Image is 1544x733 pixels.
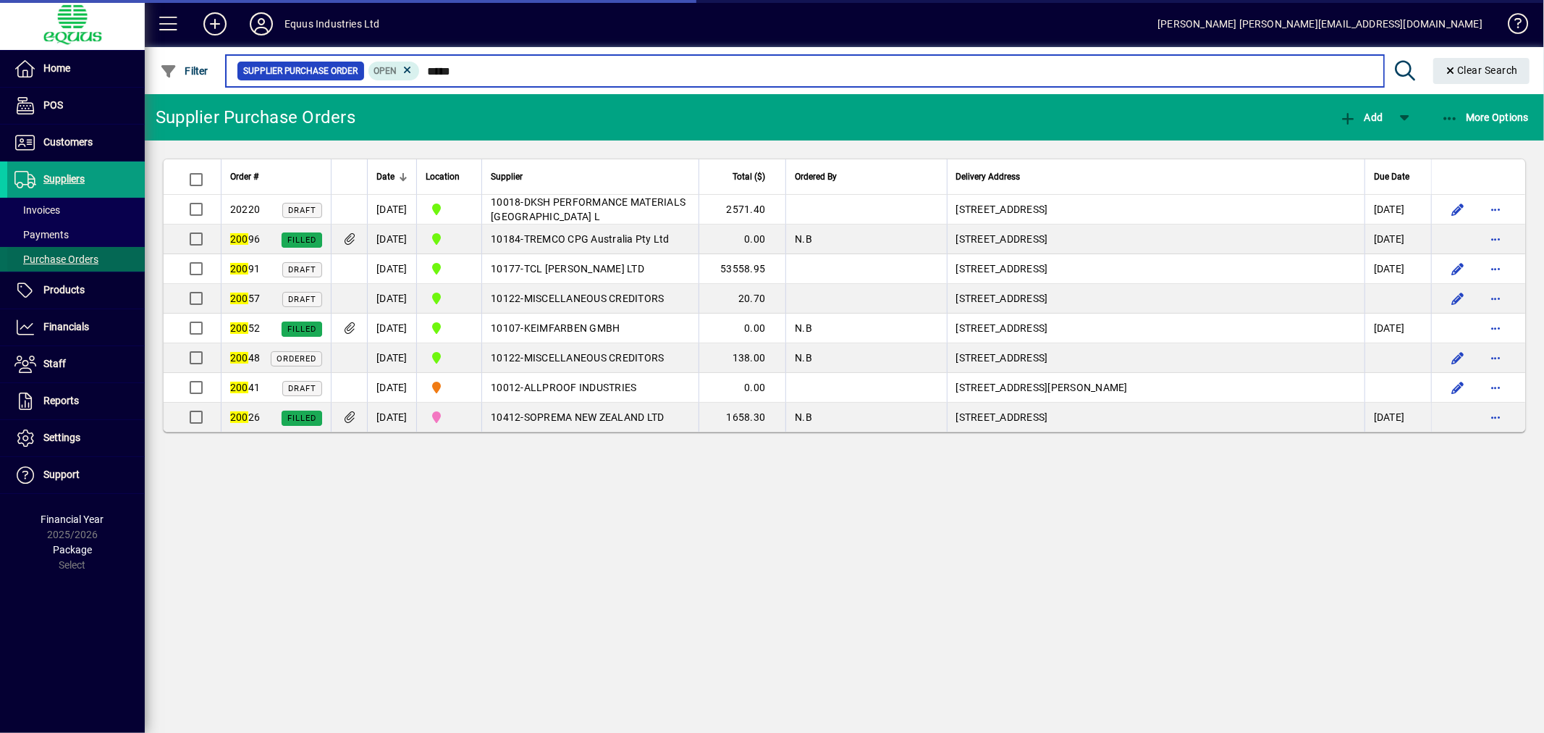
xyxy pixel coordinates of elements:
td: [DATE] [1364,314,1431,343]
a: Support [7,457,145,493]
span: Settings [43,432,80,443]
span: 10107 [491,322,520,334]
td: - [481,254,699,284]
span: MISCELLANEOUS CREDITORS [524,293,665,304]
td: [DATE] [367,284,416,314]
td: 2571.40 [699,195,785,225]
button: Add [192,11,238,37]
span: Financial Year [41,514,104,525]
div: Due Date [1374,169,1422,185]
td: 138.00 [699,343,785,373]
em: 200 [230,263,248,275]
span: Clear Search [1445,64,1519,76]
td: [DATE] [1364,403,1431,432]
span: 10012 [491,382,520,393]
a: Home [7,51,145,87]
td: [DATE] [1364,225,1431,254]
a: POS [7,88,145,124]
div: Ordered By [795,169,937,185]
span: 10412 [491,411,520,423]
span: KEIMFARBEN GMBH [524,322,620,334]
span: 26 [230,411,260,423]
span: Products [43,284,85,296]
div: Order # [230,169,322,185]
span: Draft [288,295,316,304]
span: 52 [230,322,260,334]
span: 1B BLENHEIM [426,290,473,307]
button: Clear [1433,58,1530,84]
td: [DATE] [367,343,416,373]
td: [STREET_ADDRESS][PERSON_NAME] [947,373,1364,403]
td: [STREET_ADDRESS] [947,225,1364,254]
a: Settings [7,420,145,456]
a: Financials [7,309,145,345]
em: 200 [230,411,248,423]
button: More options [1484,317,1507,340]
span: N.B [795,322,812,334]
div: Equus Industries Ltd [284,12,380,35]
a: Invoices [7,198,145,222]
span: 10122 [491,352,520,364]
span: Reports [43,395,79,406]
td: - [481,284,699,314]
td: [DATE] [367,373,416,403]
button: Edit [1446,257,1469,280]
span: MISCELLANEOUS CREDITORS [524,352,665,364]
div: Supplier [491,169,690,185]
em: 200 [230,233,248,245]
td: - [481,195,699,225]
span: Location [426,169,460,185]
span: 10184 [491,233,520,245]
span: POS [43,99,63,111]
button: Edit [1446,346,1469,369]
span: Financials [43,321,89,332]
span: SOPREMA NEW ZEALAND LTD [524,411,665,423]
td: - [481,314,699,343]
span: 4S SOUTHERN [426,379,473,396]
span: 1B BLENHEIM [426,230,473,248]
span: Delivery Address [956,169,1021,185]
button: More options [1484,376,1507,399]
button: More options [1484,406,1507,429]
button: Edit [1446,287,1469,310]
span: Draft [288,384,316,393]
span: Filter [160,65,208,77]
span: 1B BLENHEIM [426,319,473,337]
em: 200 [230,322,248,334]
span: 57 [230,293,260,304]
td: [DATE] [367,254,416,284]
div: [PERSON_NAME] [PERSON_NAME][EMAIL_ADDRESS][DOMAIN_NAME] [1157,12,1482,35]
span: Payments [14,229,69,240]
span: Open [374,66,397,76]
span: N.B [795,411,812,423]
td: [DATE] [1364,195,1431,225]
span: 1B BLENHEIM [426,260,473,277]
a: Products [7,272,145,309]
button: More options [1484,257,1507,280]
span: 10018 [491,196,520,208]
span: N.B [795,352,812,364]
span: 41 [230,382,260,393]
td: [DATE] [367,195,416,225]
a: Reports [7,383,145,419]
div: Location [426,169,473,185]
span: Draft [288,206,316,215]
button: Add [1336,104,1386,130]
span: Purchase Orders [14,254,98,265]
span: Supplier [491,169,523,185]
span: ALLPROOF INDUSTRIES [524,382,637,393]
td: [DATE] [1364,254,1431,284]
button: More Options [1438,104,1533,130]
span: Date [376,169,395,185]
td: [STREET_ADDRESS] [947,284,1364,314]
td: 0.00 [699,225,785,254]
a: Knowledge Base [1497,3,1526,50]
span: 48 [230,352,260,364]
span: Draft [288,265,316,275]
td: [STREET_ADDRESS] [947,254,1364,284]
span: Add [1339,112,1383,123]
td: - [481,343,699,373]
em: 200 [230,293,248,304]
td: 0.00 [699,373,785,403]
span: 20220 [230,204,260,215]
